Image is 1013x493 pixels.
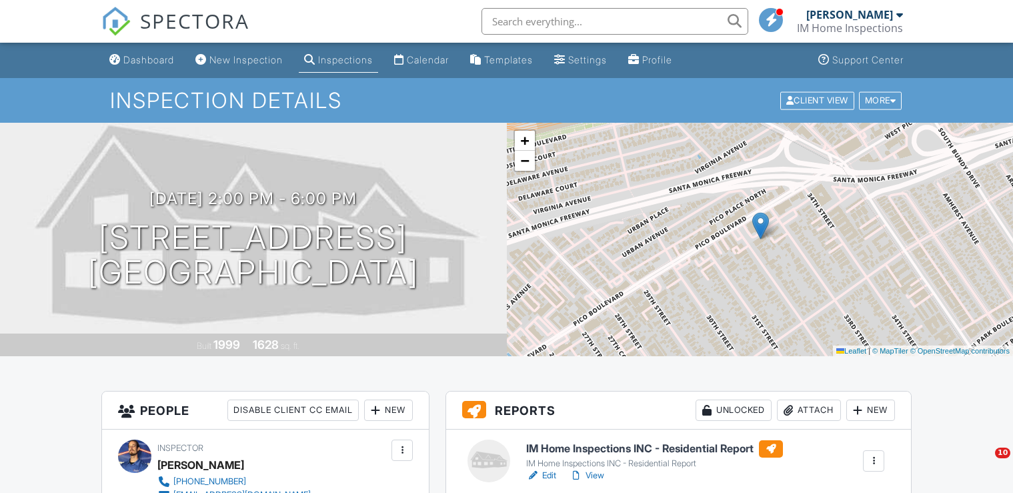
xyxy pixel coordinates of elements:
[995,448,1010,458] span: 10
[910,347,1010,355] a: © OpenStreetMap contributors
[102,392,429,430] h3: People
[157,475,311,488] a: [PHONE_NUMBER]
[407,54,449,65] div: Calendar
[281,341,299,351] span: sq. ft.
[520,132,529,149] span: +
[88,220,419,291] h1: [STREET_ADDRESS] [GEOGRAPHIC_DATA]
[484,54,533,65] div: Templates
[872,347,908,355] a: © MapTiler
[797,21,903,35] div: IM Home Inspections
[101,7,131,36] img: The Best Home Inspection Software - Spectora
[515,131,535,151] a: Zoom in
[157,443,203,453] span: Inspector
[481,8,748,35] input: Search everything...
[779,95,858,105] a: Client View
[253,338,279,352] div: 1628
[813,48,909,73] a: Support Center
[868,347,870,355] span: |
[780,91,854,109] div: Client View
[526,440,783,470] a: IM Home Inspections INC - Residential Report IM Home Inspections INC - Residential Report
[157,455,244,475] div: [PERSON_NAME]
[465,48,538,73] a: Templates
[696,400,772,421] div: Unlocked
[209,54,283,65] div: New Inspection
[140,7,249,35] span: SPECTORA
[623,48,678,73] a: Company Profile
[806,8,893,21] div: [PERSON_NAME]
[568,54,607,65] div: Settings
[389,48,454,73] a: Calendar
[752,212,769,239] img: Marker
[570,469,604,482] a: View
[526,458,783,469] div: IM Home Inspections INC - Residential Report
[968,448,1000,480] iframe: Intercom live chat
[173,476,246,487] div: [PHONE_NUMBER]
[446,392,911,430] h3: Reports
[526,440,783,458] h6: IM Home Inspections INC - Residential Report
[299,48,378,73] a: Inspections
[836,347,866,355] a: Leaflet
[777,400,841,421] div: Attach
[149,189,357,207] h3: [DATE] 2:00 pm - 6:00 pm
[190,48,288,73] a: New Inspection
[197,341,211,351] span: Built
[549,48,612,73] a: Settings
[832,54,904,65] div: Support Center
[104,48,179,73] a: Dashboard
[110,89,904,112] h1: Inspection Details
[515,151,535,171] a: Zoom out
[520,152,529,169] span: −
[364,400,413,421] div: New
[526,469,556,482] a: Edit
[642,54,672,65] div: Profile
[859,91,902,109] div: More
[123,54,174,65] div: Dashboard
[318,54,373,65] div: Inspections
[101,18,249,46] a: SPECTORA
[846,400,895,421] div: New
[227,400,359,421] div: Disable Client CC Email
[213,338,240,352] div: 1999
